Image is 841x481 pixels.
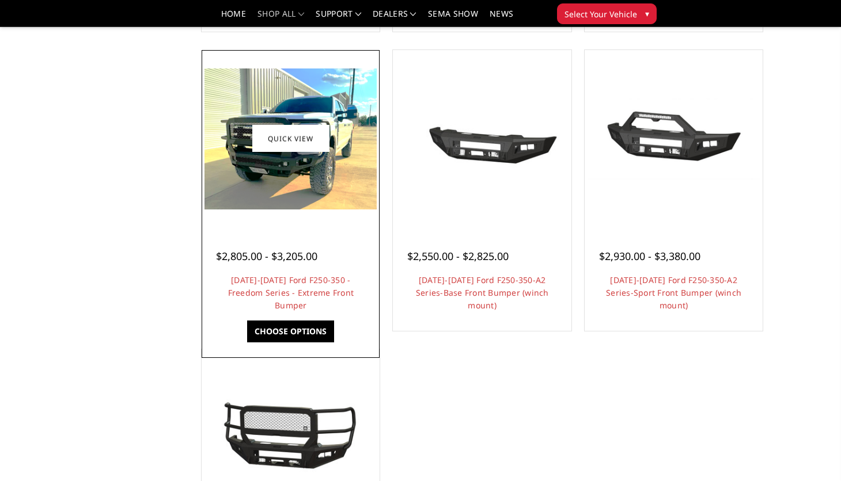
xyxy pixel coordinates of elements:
a: 2023-2025 Ford F250-350-A2 Series-Sport Front Bumper (winch mount) 2023-2025 Ford F250-350-A2 Ser... [588,53,760,225]
span: $2,805.00 - $3,205.00 [216,249,317,263]
a: Support [316,10,361,26]
span: Select Your Vehicle [565,8,637,20]
img: 2023-2025 Ford F250-350-A2 Series-Extreme Front Bumper (winch mount) [204,399,377,478]
a: SEMA Show [428,10,478,26]
span: $2,550.00 - $2,825.00 [407,249,509,263]
a: Dealers [373,10,416,26]
iframe: Chat Widget [783,426,841,481]
a: Home [221,10,246,26]
img: 2023-2025 Ford F250-350 - Freedom Series - Extreme Front Bumper [204,68,377,209]
span: $2,930.00 - $3,380.00 [599,249,700,263]
span: ▾ [645,7,649,20]
a: 2023-2025 Ford F250-350 - Freedom Series - Extreme Front Bumper 2023-2025 Ford F250-350 - Freedom... [204,53,377,225]
a: Quick view [252,125,329,152]
a: [DATE]-[DATE] Ford F250-350-A2 Series-Base Front Bumper (winch mount) [416,274,549,311]
a: Choose Options [247,320,334,342]
button: Select Your Vehicle [557,3,657,24]
a: 2023-2025 Ford F250-350-A2 Series-Base Front Bumper (winch mount) 2023-2025 Ford F250-350-A2 Seri... [396,53,568,225]
a: shop all [257,10,304,26]
a: [DATE]-[DATE] Ford F250-350 - Freedom Series - Extreme Front Bumper [228,274,354,311]
a: News [490,10,513,26]
a: [DATE]-[DATE] Ford F250-350-A2 Series-Sport Front Bumper (winch mount) [606,274,741,311]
